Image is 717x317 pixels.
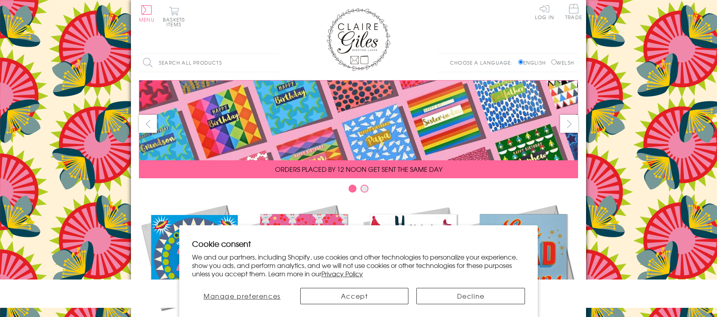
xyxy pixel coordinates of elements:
[192,238,525,249] h2: Cookie consent
[360,185,368,193] button: Carousel Page 2
[518,59,523,65] input: English
[192,253,525,278] p: We and our partners, including Shopify, use cookies and other technologies to personalize your ex...
[349,185,357,193] button: Carousel Page 1 (Current Slide)
[560,115,578,133] button: next
[204,291,281,301] span: Manage preferences
[300,288,409,304] button: Accept
[139,115,157,133] button: prev
[565,4,582,21] a: Trade
[416,288,525,304] button: Decline
[518,59,550,66] label: English
[139,16,154,23] span: Menu
[139,54,279,72] input: Search all products
[327,8,390,71] img: Claire Giles Greetings Cards
[551,59,557,65] input: Welsh
[163,6,185,27] button: Basket0 items
[166,16,185,28] span: 0 items
[450,59,517,66] p: Choose a language:
[139,184,578,197] div: Carousel Pagination
[271,54,279,72] input: Search
[321,269,363,278] a: Privacy Policy
[139,5,154,22] button: Menu
[535,4,554,20] a: Log In
[192,288,292,304] button: Manage preferences
[551,59,574,66] label: Welsh
[275,164,442,174] span: ORDERS PLACED BY 12 NOON GET SENT THE SAME DAY
[565,4,582,20] span: Trade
